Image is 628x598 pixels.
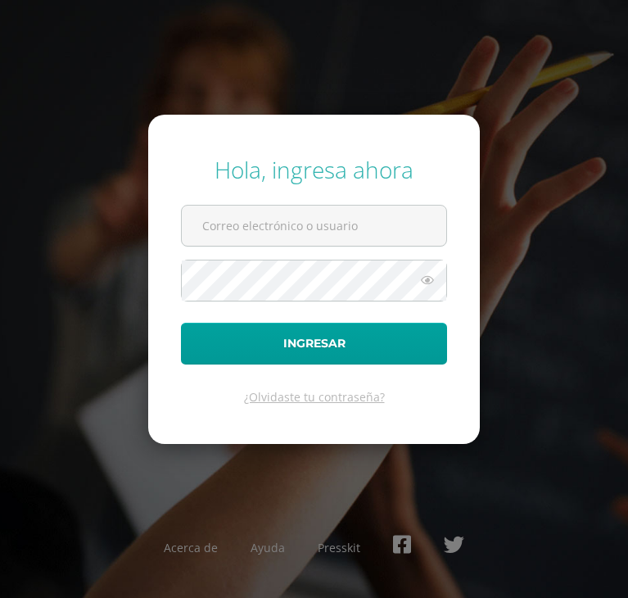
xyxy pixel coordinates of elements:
a: ¿Olvidaste tu contraseña? [244,389,385,405]
a: Ayuda [251,540,285,555]
a: Presskit [318,540,360,555]
button: Ingresar [181,323,447,365]
div: Hola, ingresa ahora [181,154,447,185]
input: Correo electrónico o usuario [182,206,446,246]
a: Acerca de [164,540,218,555]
